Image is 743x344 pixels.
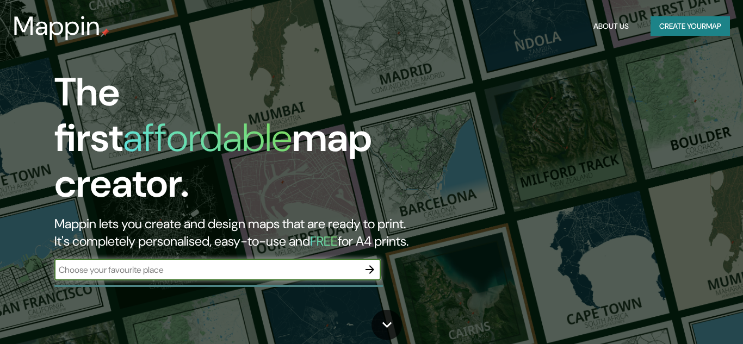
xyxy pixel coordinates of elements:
[101,28,109,37] img: mappin-pin
[123,112,292,163] h1: affordable
[646,302,731,332] iframe: Help widget launcher
[54,215,426,250] h2: Mappin lets you create and design maps that are ready to print. It's completely personalised, eas...
[651,16,730,36] button: Create yourmap
[310,233,338,249] h5: FREE
[13,11,101,41] h3: Mappin
[54,70,426,215] h1: The first map creator.
[54,264,359,276] input: Choose your favourite place
[589,16,633,36] button: About Us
